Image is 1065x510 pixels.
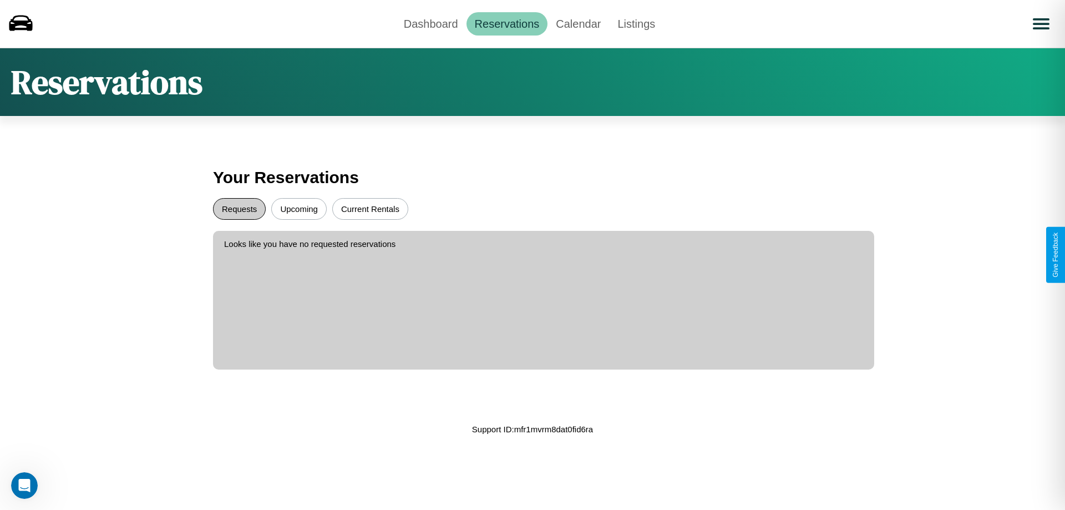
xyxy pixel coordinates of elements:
[472,422,593,437] p: Support ID: mfr1mvrm8dat0fid6ra
[609,12,663,36] a: Listings
[271,198,327,220] button: Upcoming
[224,236,863,251] p: Looks like you have no requested reservations
[213,198,266,220] button: Requests
[213,163,852,193] h3: Your Reservations
[395,12,466,36] a: Dashboard
[1026,8,1057,39] button: Open menu
[547,12,609,36] a: Calendar
[1052,233,1059,277] div: Give Feedback
[466,12,548,36] a: Reservations
[11,472,38,499] iframe: Intercom live chat
[11,59,202,105] h1: Reservations
[332,198,408,220] button: Current Rentals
